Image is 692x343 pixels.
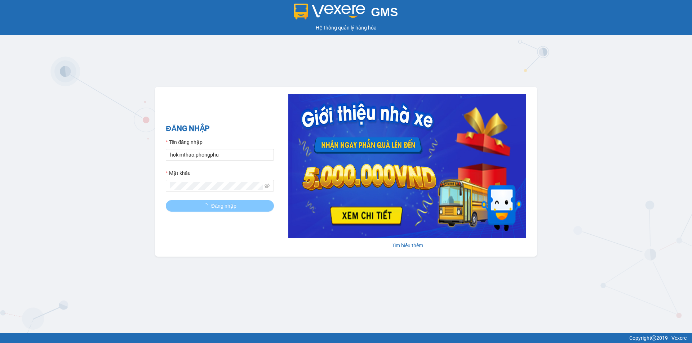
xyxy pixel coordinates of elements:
[166,138,203,146] label: Tên đăng nhập
[211,202,236,210] span: Đăng nhập
[288,94,526,238] img: banner-0
[371,5,398,19] span: GMS
[166,169,191,177] label: Mật khẩu
[166,123,274,135] h2: ĐĂNG NHẬP
[651,335,656,340] span: copyright
[166,200,274,212] button: Đăng nhập
[170,182,263,190] input: Mật khẩu
[294,11,398,17] a: GMS
[2,24,690,32] div: Hệ thống quản lý hàng hóa
[166,149,274,161] input: Tên đăng nhập
[294,4,365,19] img: logo 2
[288,242,526,249] div: Tìm hiểu thêm
[5,334,687,342] div: Copyright 2019 - Vexere
[265,183,270,188] span: eye-invisible
[203,203,211,208] span: loading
